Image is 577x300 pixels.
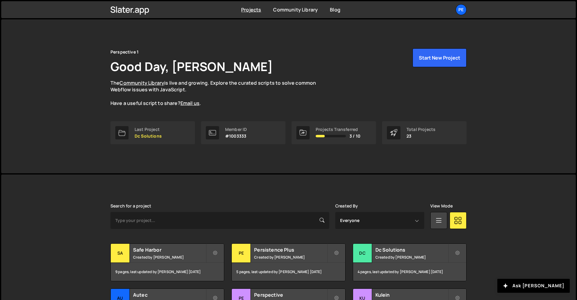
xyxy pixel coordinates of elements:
a: Email us [180,100,199,106]
a: Dc Dc Solutions Created by [PERSON_NAME] 4 pages, last updated by [PERSON_NAME] [DATE] [353,243,467,281]
h2: Safe Harbor [133,246,206,253]
input: Type your project... [110,212,329,229]
div: 5 pages, last updated by [PERSON_NAME] [DATE] [232,263,345,281]
small: Created by [PERSON_NAME] [133,255,206,260]
a: Sa Safe Harbor Created by [PERSON_NAME] 9 pages, last updated by [PERSON_NAME] [DATE] [110,243,224,281]
div: Member ID [225,127,247,132]
label: Created By [335,204,358,208]
h2: Persistence Plus [254,246,327,253]
div: Dc [353,244,372,263]
p: The is live and growing. Explore the curated scripts to solve common Webflow issues with JavaScri... [110,80,328,107]
a: Community Library [273,6,318,13]
small: Created by [PERSON_NAME] [254,255,327,260]
small: Created by [PERSON_NAME] [375,255,448,260]
p: #1003333 [225,134,247,139]
label: Search for a project [110,204,151,208]
h2: Autec [133,292,206,298]
button: Start New Project [413,48,467,67]
h1: Good Day, [PERSON_NAME] [110,58,273,75]
div: Total Projects [406,127,435,132]
p: Dc Solutions [135,134,162,139]
a: Community Library [120,80,164,86]
div: Last Project [135,127,162,132]
span: 3 / 10 [349,134,360,139]
a: Last Project Dc Solutions [110,121,195,144]
a: Pe [456,4,467,15]
a: Projects [241,6,261,13]
div: Projects Transferred [316,127,360,132]
h2: Kulein [375,292,448,298]
button: Ask [PERSON_NAME] [497,279,570,293]
h2: Perspective [254,292,327,298]
label: View Mode [430,204,453,208]
div: Pe [232,244,251,263]
p: 23 [406,134,435,139]
div: 4 pages, last updated by [PERSON_NAME] [DATE] [353,263,466,281]
h2: Dc Solutions [375,246,448,253]
div: 9 pages, last updated by [PERSON_NAME] [DATE] [111,263,224,281]
a: Blog [330,6,340,13]
a: Pe Persistence Plus Created by [PERSON_NAME] 5 pages, last updated by [PERSON_NAME] [DATE] [231,243,345,281]
div: Sa [111,244,130,263]
div: Perspective 1 [110,48,139,56]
